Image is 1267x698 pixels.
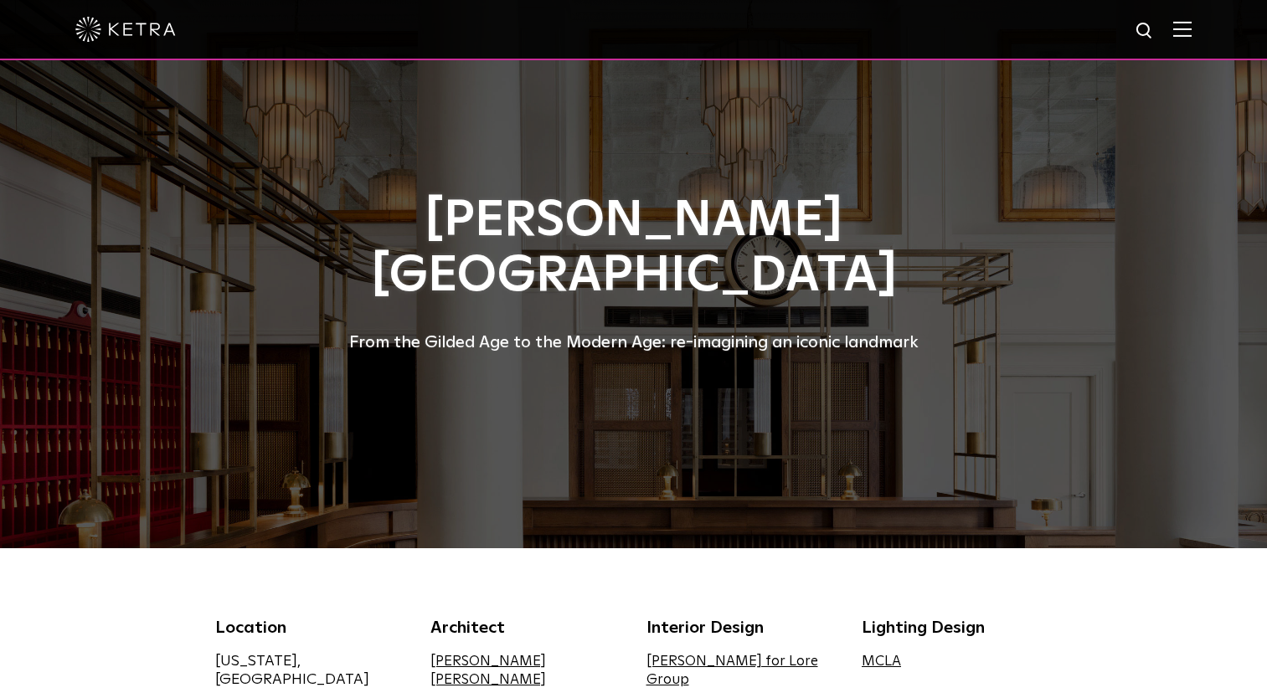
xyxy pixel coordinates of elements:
[862,654,901,669] a: MCLA
[215,652,406,689] div: [US_STATE], [GEOGRAPHIC_DATA]
[862,615,1053,640] div: Lighting Design
[430,615,621,640] div: Architect
[215,193,1053,304] h1: [PERSON_NAME][GEOGRAPHIC_DATA]
[1135,21,1156,42] img: search icon
[646,654,818,687] a: [PERSON_NAME] for Lore Group
[75,17,176,42] img: ketra-logo-2019-white
[215,615,406,640] div: Location
[430,654,546,687] a: [PERSON_NAME] [PERSON_NAME]
[1173,21,1192,37] img: Hamburger%20Nav.svg
[646,615,837,640] div: Interior Design
[215,329,1053,356] div: From the Gilded Age to the Modern Age: re-imagining an iconic landmark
